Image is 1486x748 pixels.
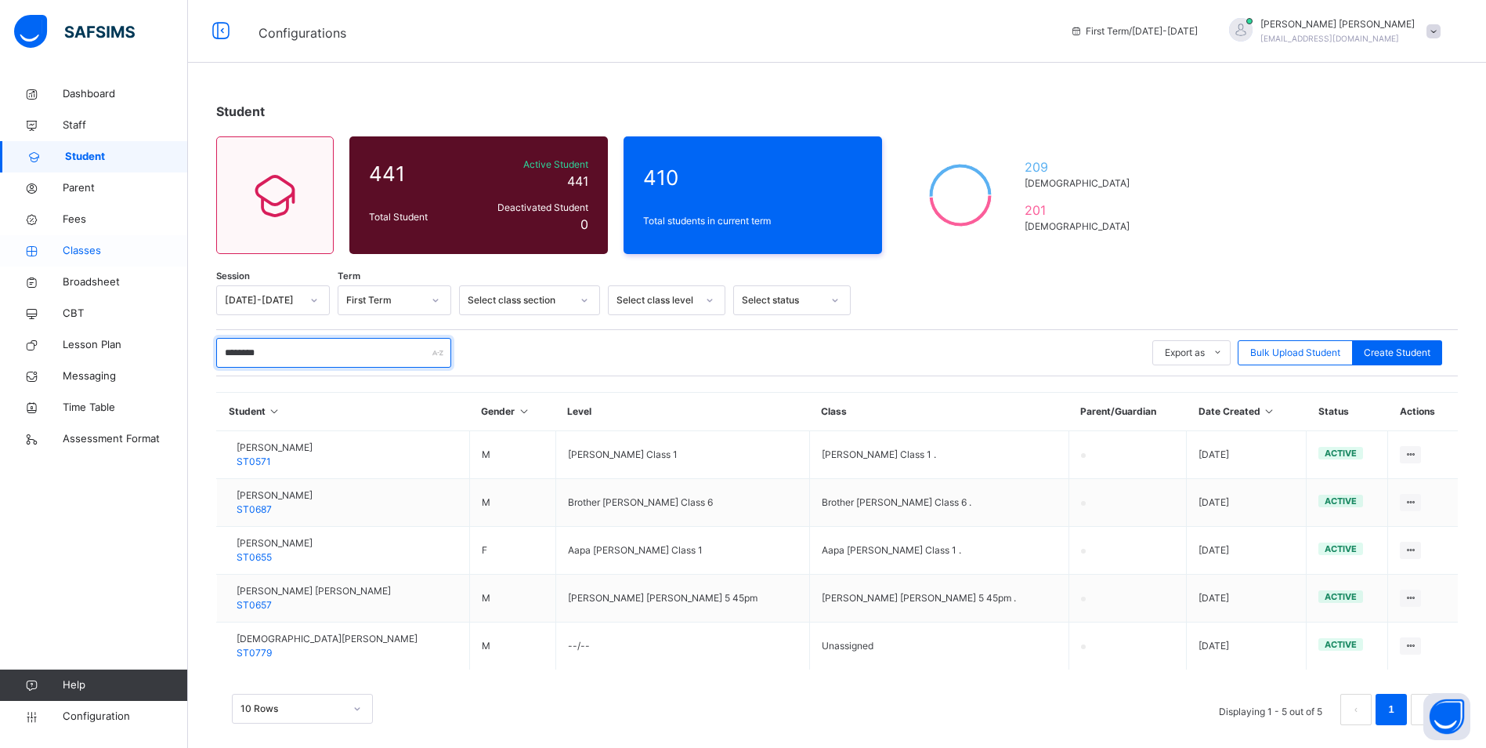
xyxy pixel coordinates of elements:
[1388,393,1458,431] th: Actions
[14,15,135,48] img: safsims
[468,293,571,307] div: Select class section
[469,431,555,479] td: M
[63,677,187,693] span: Help
[1325,543,1357,554] span: active
[469,479,555,527] td: M
[237,632,418,646] span: [DEMOGRAPHIC_DATA][PERSON_NAME]
[1263,405,1276,417] i: Sort in Ascending Order
[237,584,391,598] span: [PERSON_NAME] [PERSON_NAME]
[1025,158,1137,176] span: 209
[1325,639,1357,650] span: active
[237,456,271,467] span: ST0571
[1325,496,1357,507] span: active
[1411,694,1442,725] button: next page
[643,162,862,193] span: 410
[63,306,188,321] span: CBT
[65,149,188,165] span: Student
[809,527,1068,575] td: Aapa [PERSON_NAME] Class 1 .
[346,293,422,307] div: First Term
[742,293,822,307] div: Select status
[63,337,188,353] span: Lesson Plan
[1260,34,1399,43] span: [EMAIL_ADDRESS][DOMAIN_NAME]
[237,503,272,515] span: ST0687
[555,623,809,670] td: --/--
[216,270,250,283] span: Session
[237,551,272,563] span: ST0655
[338,270,360,283] span: Term
[1340,694,1372,725] li: 上一页
[63,274,188,290] span: Broadsheet
[259,25,346,41] span: Configurations
[1187,623,1307,670] td: [DATE]
[1325,448,1357,459] span: active
[1423,693,1470,740] button: Open asap
[63,86,188,102] span: Dashboard
[809,431,1068,479] td: [PERSON_NAME] Class 1 .
[809,575,1068,623] td: [PERSON_NAME] [PERSON_NAME] 5 45pm .
[517,405,530,417] i: Sort in Ascending Order
[63,709,187,724] span: Configuration
[1411,694,1442,725] li: 下一页
[643,214,862,228] span: Total students in current term
[237,536,313,550] span: [PERSON_NAME]
[217,393,470,431] th: Student
[63,431,188,447] span: Assessment Format
[1340,694,1372,725] button: prev page
[1187,527,1307,575] td: [DATE]
[225,293,301,307] div: [DATE]-[DATE]
[555,527,809,575] td: Aapa [PERSON_NAME] Class 1
[365,206,473,228] div: Total Student
[1307,393,1388,431] th: Status
[1213,17,1448,45] div: AbdulazizRavat
[1376,694,1407,725] li: 1
[469,575,555,623] td: M
[469,393,555,431] th: Gender
[268,405,281,417] i: Sort in Ascending Order
[369,158,469,189] span: 441
[1187,431,1307,479] td: [DATE]
[1025,201,1137,220] span: 201
[1068,393,1187,431] th: Parent/Guardian
[237,599,272,611] span: ST0657
[1325,591,1357,602] span: active
[555,479,809,527] td: Brother [PERSON_NAME] Class 6
[477,158,588,172] span: Active Student
[1250,346,1340,360] span: Bulk Upload Student
[555,575,809,623] td: [PERSON_NAME] [PERSON_NAME] 5 45pm
[1025,176,1137,191] span: [DEMOGRAPHIC_DATA]
[1207,694,1334,725] li: Displaying 1 - 5 out of 5
[63,243,188,259] span: Classes
[809,623,1068,670] td: Unassigned
[240,702,344,716] div: 10 Rows
[1187,479,1307,527] td: [DATE]
[63,118,188,133] span: Staff
[63,400,188,416] span: Time Table
[1383,699,1398,720] a: 1
[567,173,588,189] span: 441
[477,201,588,215] span: Deactivated Student
[1165,346,1205,360] span: Export as
[1187,393,1307,431] th: Date Created
[469,623,555,670] td: M
[237,647,272,659] span: ST0779
[555,393,809,431] th: Level
[237,441,313,455] span: [PERSON_NAME]
[216,103,265,119] span: Student
[63,369,188,384] span: Messaging
[1070,24,1198,38] span: session/term information
[1260,17,1415,31] span: [PERSON_NAME] [PERSON_NAME]
[63,212,188,227] span: Fees
[469,527,555,575] td: F
[237,488,313,503] span: [PERSON_NAME]
[580,216,588,232] span: 0
[809,479,1068,527] td: Brother [PERSON_NAME] Class 6 .
[63,180,188,196] span: Parent
[1364,346,1430,360] span: Create Student
[616,293,696,307] div: Select class level
[1025,220,1137,234] span: [DEMOGRAPHIC_DATA]
[555,431,809,479] td: [PERSON_NAME] Class 1
[1187,575,1307,623] td: [DATE]
[809,393,1068,431] th: Class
